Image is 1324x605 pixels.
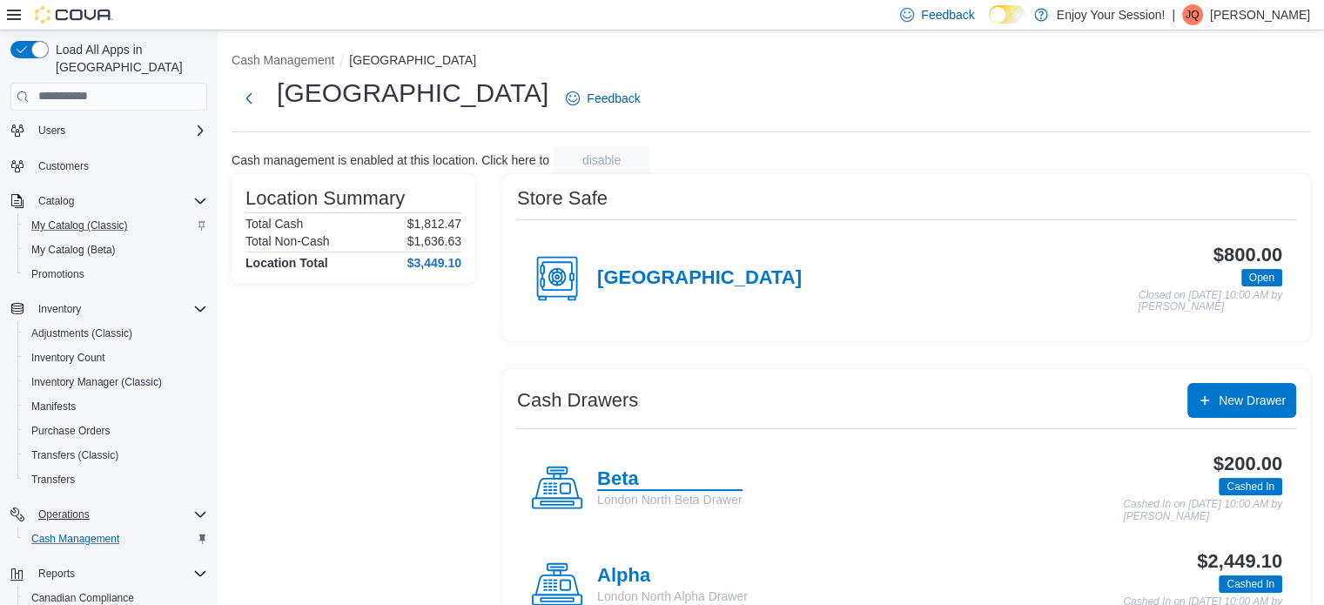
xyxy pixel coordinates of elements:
[1219,478,1282,495] span: Cashed In
[31,191,207,212] span: Catalog
[349,53,476,67] button: [GEOGRAPHIC_DATA]
[1197,551,1282,572] h3: $2,449.10
[277,76,548,111] h1: [GEOGRAPHIC_DATA]
[17,346,214,370] button: Inventory Count
[232,53,334,67] button: Cash Management
[24,420,118,441] a: Purchase Orders
[232,81,266,116] button: Next
[1241,269,1282,286] span: Open
[49,41,207,76] span: Load All Apps in [GEOGRAPHIC_DATA]
[24,396,207,417] span: Manifests
[31,400,76,413] span: Manifests
[24,445,207,466] span: Transfers (Classic)
[1227,576,1274,592] span: Cashed In
[1172,4,1175,25] p: |
[31,267,84,281] span: Promotions
[24,347,207,368] span: Inventory Count
[245,234,330,248] h6: Total Non-Cash
[17,443,214,467] button: Transfers (Classic)
[31,563,82,584] button: Reports
[1227,479,1274,494] span: Cashed In
[31,326,132,340] span: Adjustments (Classic)
[17,321,214,346] button: Adjustments (Classic)
[35,6,113,24] img: Cova
[245,188,405,209] h3: Location Summary
[1186,4,1199,25] span: JQ
[597,588,748,605] p: London North Alpha Drawer
[597,267,802,290] h4: [GEOGRAPHIC_DATA]
[1249,270,1274,286] span: Open
[38,159,89,173] span: Customers
[31,120,72,141] button: Users
[24,323,139,344] a: Adjustments (Classic)
[3,189,214,213] button: Catalog
[921,6,974,24] span: Feedback
[517,390,638,411] h3: Cash Drawers
[407,256,461,270] h4: $3,449.10
[38,302,81,316] span: Inventory
[17,394,214,419] button: Manifests
[245,217,303,231] h6: Total Cash
[31,473,75,487] span: Transfers
[3,502,214,527] button: Operations
[24,528,207,549] span: Cash Management
[24,239,207,260] span: My Catalog (Beta)
[31,375,162,389] span: Inventory Manager (Classic)
[245,256,328,270] h4: Location Total
[24,372,169,393] a: Inventory Manager (Classic)
[17,213,214,238] button: My Catalog (Classic)
[1213,454,1282,474] h3: $200.00
[407,217,461,231] p: $1,812.47
[1219,392,1286,409] span: New Drawer
[24,215,207,236] span: My Catalog (Classic)
[31,243,116,257] span: My Catalog (Beta)
[24,239,123,260] a: My Catalog (Beta)
[232,153,549,167] p: Cash management is enabled at this location. Click here to
[407,234,461,248] p: $1,636.63
[3,153,214,178] button: Customers
[24,264,207,285] span: Promotions
[24,420,207,441] span: Purchase Orders
[31,563,207,584] span: Reports
[38,508,90,521] span: Operations
[38,124,65,138] span: Users
[17,262,214,286] button: Promotions
[24,323,207,344] span: Adjustments (Classic)
[31,591,134,605] span: Canadian Compliance
[24,396,83,417] a: Manifests
[31,155,207,177] span: Customers
[17,370,214,394] button: Inventory Manager (Classic)
[24,469,82,490] a: Transfers
[17,467,214,492] button: Transfers
[989,5,1025,24] input: Dark Mode
[597,565,748,588] h4: Alpha
[31,299,207,319] span: Inventory
[31,120,207,141] span: Users
[31,156,96,177] a: Customers
[31,191,81,212] button: Catalog
[31,351,105,365] span: Inventory Count
[1057,4,1166,25] p: Enjoy Your Session!
[24,469,207,490] span: Transfers
[31,504,207,525] span: Operations
[31,424,111,438] span: Purchase Orders
[559,81,647,116] a: Feedback
[31,532,119,546] span: Cash Management
[24,528,126,549] a: Cash Management
[3,297,214,321] button: Inventory
[517,188,608,209] h3: Store Safe
[24,347,112,368] a: Inventory Count
[587,90,640,107] span: Feedback
[553,146,650,174] button: disable
[3,561,214,586] button: Reports
[597,468,743,491] h4: Beta
[1219,575,1282,593] span: Cashed In
[24,372,207,393] span: Inventory Manager (Classic)
[31,504,97,525] button: Operations
[24,264,91,285] a: Promotions
[31,448,118,462] span: Transfers (Classic)
[1182,4,1203,25] div: Jessica Quenneville
[24,215,135,236] a: My Catalog (Classic)
[38,567,75,581] span: Reports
